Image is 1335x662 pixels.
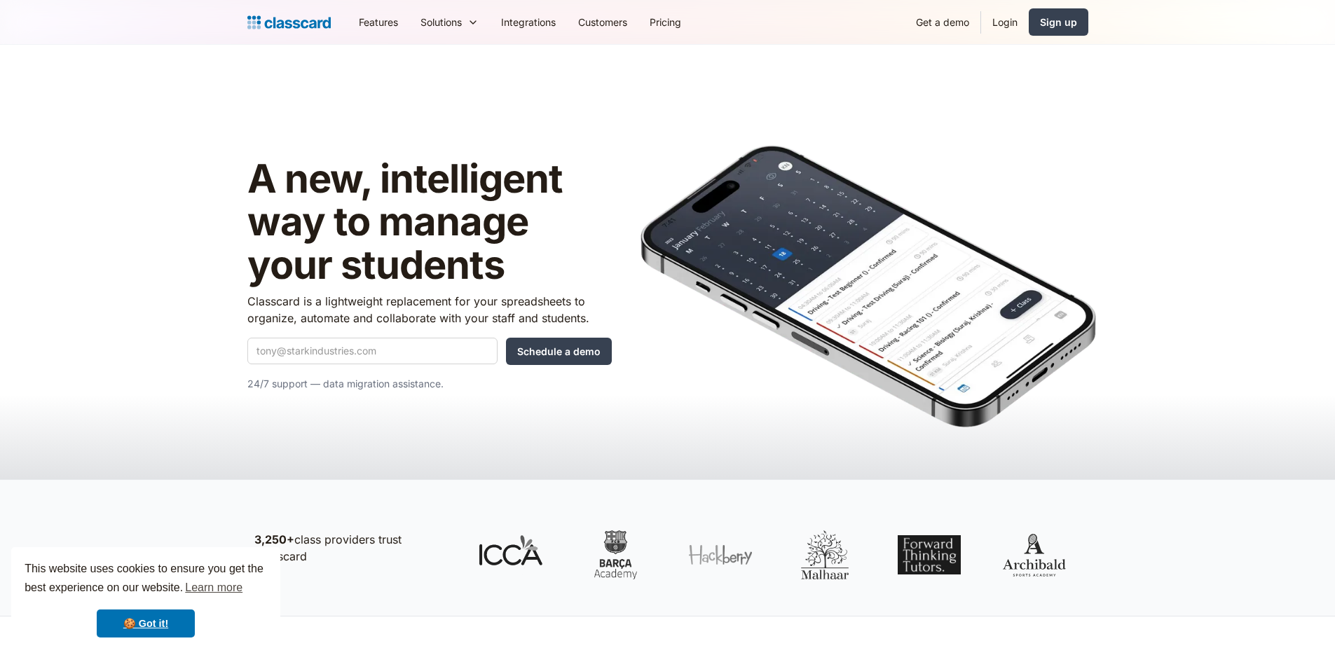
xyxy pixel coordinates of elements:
[97,609,195,637] a: dismiss cookie message
[247,293,612,326] p: Classcard is a lightweight replacement for your spreadsheets to organize, automate and collaborat...
[638,6,692,38] a: Pricing
[247,375,612,392] p: 24/7 support — data migration assistance.
[25,560,267,598] span: This website uses cookies to ensure you get the best experience on our website.
[905,6,980,38] a: Get a demo
[247,13,331,32] a: Logo
[506,338,612,365] input: Schedule a demo
[567,6,638,38] a: Customers
[348,6,409,38] a: Features
[183,577,245,598] a: learn more about cookies
[247,338,498,364] input: tony@starkindustries.com
[11,547,280,651] div: cookieconsent
[247,158,612,287] h1: A new, intelligent way to manage your students
[254,532,294,546] strong: 3,250+
[490,6,567,38] a: Integrations
[1029,8,1088,36] a: Sign up
[409,6,490,38] div: Solutions
[254,531,451,565] p: class providers trust Classcard
[1040,15,1077,29] div: Sign up
[247,338,612,365] form: Quick Demo Form
[981,6,1029,38] a: Login
[420,15,462,29] div: Solutions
